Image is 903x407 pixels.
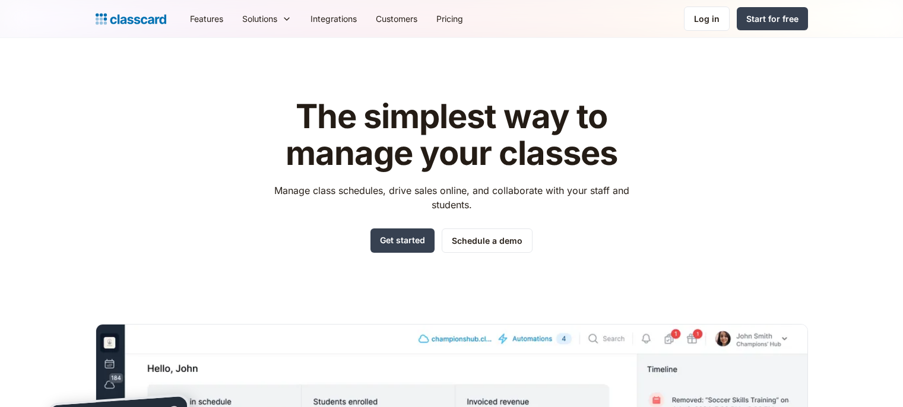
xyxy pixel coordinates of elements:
[233,5,301,32] div: Solutions
[442,228,533,253] a: Schedule a demo
[746,12,799,25] div: Start for free
[263,183,640,212] p: Manage class schedules, drive sales online, and collaborate with your staff and students.
[737,7,808,30] a: Start for free
[263,98,640,171] h1: The simplest way to manage your classes
[242,12,277,25] div: Solutions
[180,5,233,32] a: Features
[96,11,166,27] a: home
[370,228,435,253] a: Get started
[366,5,427,32] a: Customers
[427,5,473,32] a: Pricing
[694,12,720,25] div: Log in
[301,5,366,32] a: Integrations
[684,7,730,31] a: Log in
